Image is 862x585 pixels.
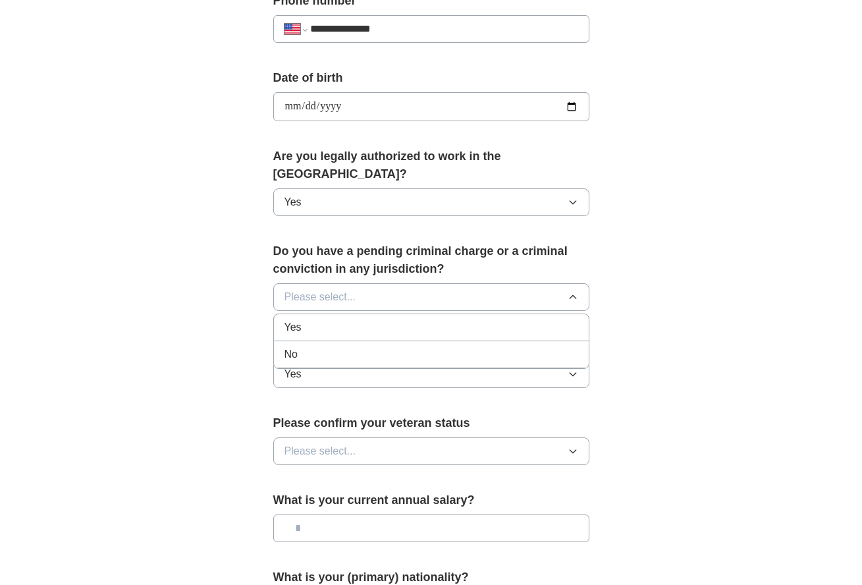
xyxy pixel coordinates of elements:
[273,414,589,432] label: Please confirm your veteran status
[273,69,589,87] label: Date of birth
[284,366,302,382] span: Yes
[273,242,589,278] label: Do you have a pending criminal charge or a criminal conviction in any jurisdiction?
[273,148,589,183] label: Are you legally authorized to work in the [GEOGRAPHIC_DATA]?
[273,283,589,311] button: Please select...
[273,491,589,509] label: What is your current annual salary?
[284,194,302,210] span: Yes
[284,320,302,335] span: Yes
[284,347,298,362] span: No
[284,289,356,305] span: Please select...
[273,437,589,465] button: Please select...
[273,188,589,216] button: Yes
[284,443,356,459] span: Please select...
[273,360,589,388] button: Yes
